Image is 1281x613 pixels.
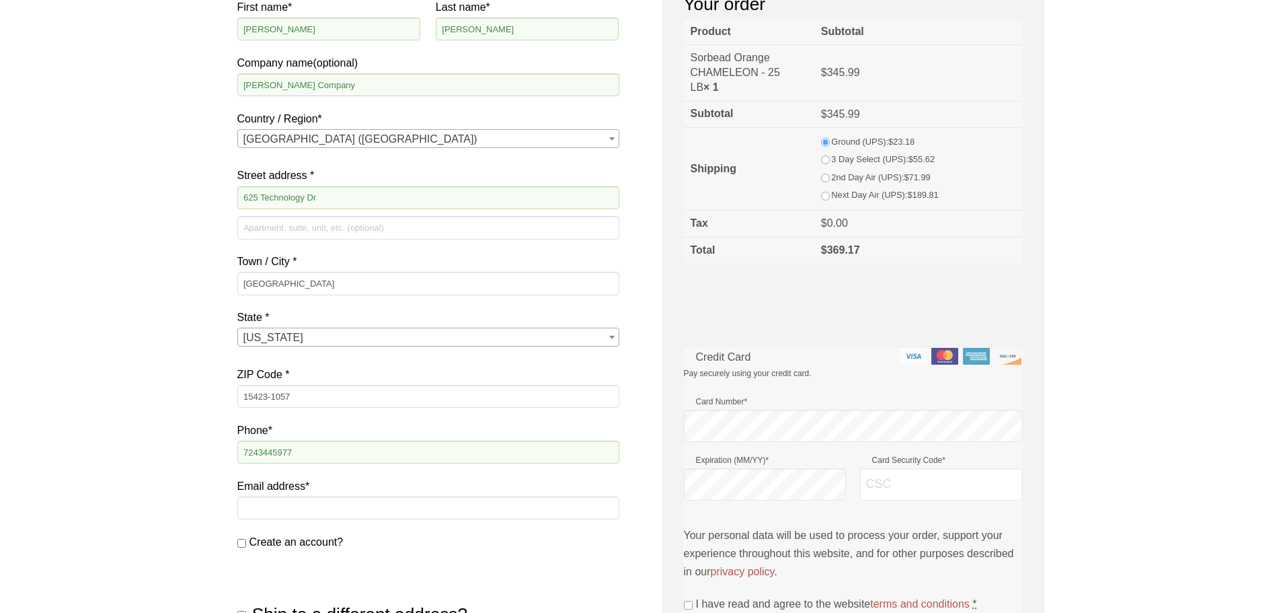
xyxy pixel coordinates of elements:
label: Phone [237,421,619,439]
span: Pennsylvania [238,328,619,347]
input: Apartment, suite, unit, etc. (optional) [237,216,619,239]
label: Country / Region [237,110,619,128]
label: Email address [237,477,619,495]
input: House number and street name [237,186,619,209]
span: (optional) [313,57,358,69]
label: Street address [237,166,619,184]
span: Create an account? [249,536,344,548]
span: United States (US) [238,130,619,149]
span: State [237,328,619,347]
iframe: reCAPTCHA [684,277,888,330]
label: Town / City [237,252,619,271]
label: State [237,308,619,326]
label: ZIP Code [237,365,619,384]
input: Create an account? [237,539,246,548]
span: Country / Region [237,129,619,148]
